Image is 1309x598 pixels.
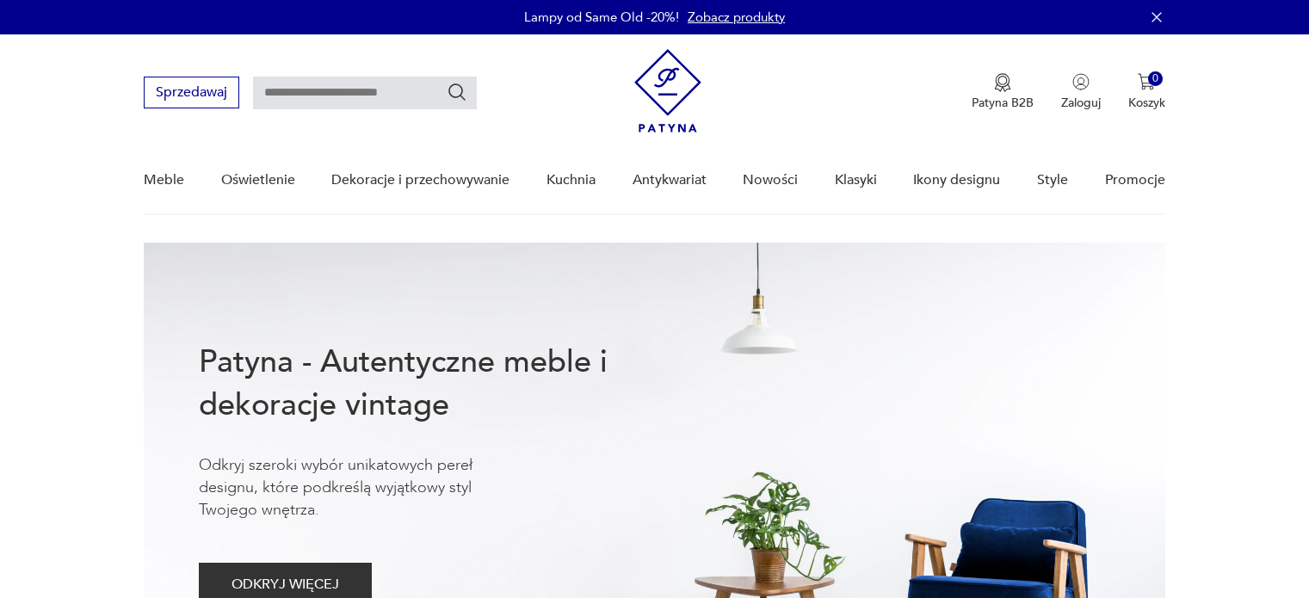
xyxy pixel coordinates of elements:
a: Zobacz produkty [688,9,785,26]
p: Lampy od Same Old -20%! [524,9,679,26]
img: Ikona koszyka [1138,73,1155,90]
button: 0Koszyk [1128,73,1165,111]
p: Zaloguj [1061,95,1101,111]
a: Sprzedawaj [144,88,239,100]
p: Patyna B2B [972,95,1034,111]
a: ODKRYJ WIĘCEJ [199,580,372,592]
img: Patyna - sklep z meblami i dekoracjami vintage [634,49,701,133]
a: Oświetlenie [221,147,295,213]
button: Szukaj [447,82,467,102]
p: Koszyk [1128,95,1165,111]
button: Patyna B2B [972,73,1034,111]
a: Style [1037,147,1068,213]
img: Ikonka użytkownika [1072,73,1090,90]
a: Kuchnia [546,147,596,213]
a: Nowości [743,147,798,213]
img: Ikona medalu [994,73,1011,92]
a: Antykwariat [633,147,707,213]
a: Meble [144,147,184,213]
a: Dekoracje i przechowywanie [331,147,509,213]
p: Odkryj szeroki wybór unikatowych pereł designu, które podkreślą wyjątkowy styl Twojego wnętrza. [199,454,526,521]
button: Sprzedawaj [144,77,239,108]
a: Klasyki [835,147,877,213]
a: Ikony designu [913,147,1000,213]
button: Zaloguj [1061,73,1101,111]
a: Promocje [1105,147,1165,213]
div: 0 [1148,71,1163,86]
a: Ikona medaluPatyna B2B [972,73,1034,111]
h1: Patyna - Autentyczne meble i dekoracje vintage [199,341,664,427]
